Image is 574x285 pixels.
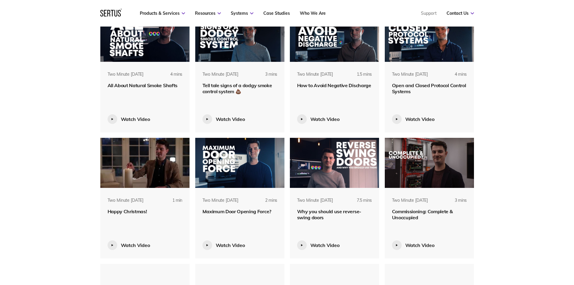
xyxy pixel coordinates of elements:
span: Tell tale signs of a dodgy smoke control system 💩 [202,82,272,94]
a: Support [421,11,437,16]
div: Watch Video [310,242,340,248]
span: All About Natural Smoke Shafts [108,82,177,88]
span: Happy Christmas! [108,208,147,214]
div: Watch Video [405,116,434,122]
div: Two Minute [DATE] [297,198,333,204]
span: Maximum Door Opening Force? [202,208,271,214]
div: Two Minute [DATE] [297,71,333,78]
div: Two Minute [DATE] [202,198,239,204]
div: 1 min [157,198,182,208]
div: Watch Video [310,116,340,122]
a: Who We Are [300,11,326,16]
a: Case Studies [263,11,290,16]
div: Watch Video [216,116,245,122]
div: 7.5 mins [347,198,372,208]
iframe: Chat Widget [466,215,574,285]
div: 2 mins [252,198,277,208]
div: 1.5 mins [347,71,372,82]
span: Open and Closed Protocol Control Systems [392,82,466,94]
div: Two Minute [DATE] [202,71,239,78]
div: 4 mins [157,71,182,82]
a: Resources [195,11,221,16]
div: 3 mins [252,71,277,82]
span: Why you should use reverse-swing doors [297,208,361,220]
span: Commissioning: Complete & Unoccupied [392,208,453,220]
div: Two Minute [DATE] [108,71,144,78]
div: Watch Video [121,242,150,248]
div: Two Minute [DATE] [392,198,428,204]
a: Systems [231,11,253,16]
span: How to Avoid Negative Discharge [297,82,371,88]
div: Watch Video [216,242,245,248]
div: 3 mins [442,198,467,208]
div: Two Minute [DATE] [392,71,428,78]
div: 4 mins [442,71,467,82]
a: Contact Us [447,11,474,16]
div: Watch Video [405,242,434,248]
a: Products & Services [140,11,185,16]
div: Two Minute [DATE] [108,198,144,204]
div: Watch Video [121,116,150,122]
